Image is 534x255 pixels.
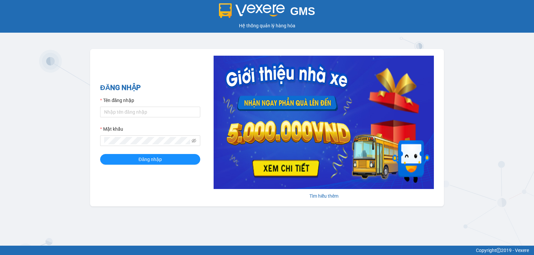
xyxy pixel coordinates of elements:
input: Mật khẩu [104,137,190,144]
label: Tên đăng nhập [100,97,134,104]
img: logo 2 [219,3,285,18]
button: Đăng nhập [100,154,200,165]
div: Tìm hiểu thêm [214,192,434,200]
span: eye-invisible [192,138,196,143]
img: banner-0 [214,56,434,189]
label: Mật khẩu [100,125,123,133]
div: Hệ thống quản lý hàng hóa [2,22,532,29]
span: copyright [496,248,501,253]
span: GMS [290,5,315,17]
span: Đăng nhập [139,156,162,163]
div: Copyright 2019 - Vexere [5,247,529,254]
input: Tên đăng nhập [100,107,200,117]
a: GMS [219,10,315,15]
h2: ĐĂNG NHẬP [100,82,200,93]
